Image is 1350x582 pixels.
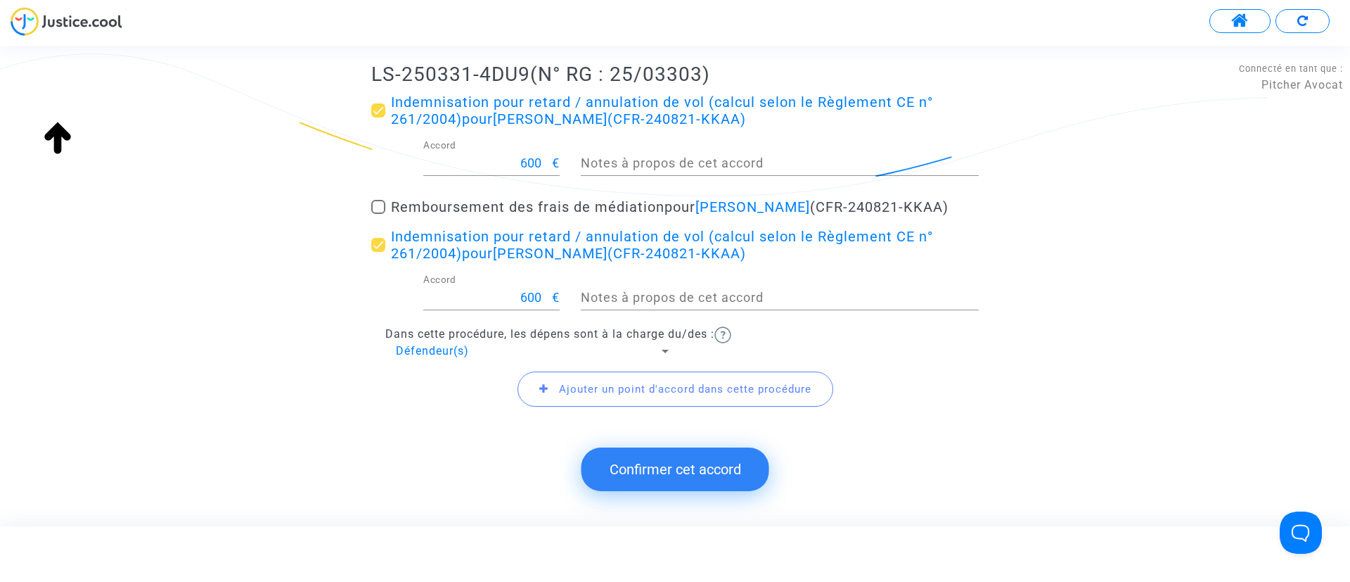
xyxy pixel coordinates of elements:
[11,7,122,36] img: jc-logo.svg
[1280,512,1322,554] iframe: Help Scout Beacon - Open
[391,94,933,127] span: Indemnisation pour retard / annulation de vol (calcul selon le Règlement CE n° 261/2004) (CFR-240...
[1297,15,1308,26] img: Recommencer le formulaire
[371,62,979,87] h2: LS-250331-4DU9
[462,110,607,127] span: pour
[1209,9,1271,33] button: Accéder à mon espace utilisateur
[530,63,710,86] span: (N° RG : 25/03303)
[493,110,607,127] span: [PERSON_NAME]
